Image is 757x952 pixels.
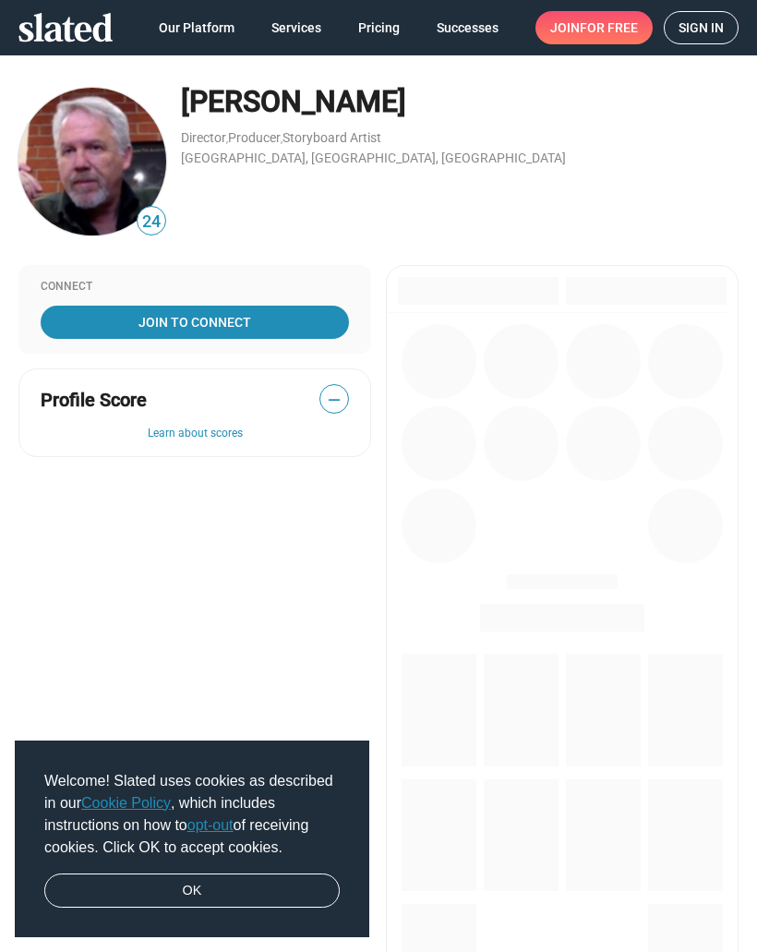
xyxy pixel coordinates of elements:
[228,130,281,145] a: Producer
[44,874,340,909] a: dismiss cookie message
[257,11,336,44] a: Services
[44,770,340,859] span: Welcome! Slated uses cookies as described in our , which includes instructions on how to of recei...
[138,210,165,235] span: 24
[535,11,653,44] a: Joinfor free
[41,280,349,295] div: Connect
[181,130,226,145] a: Director
[41,306,349,339] a: Join To Connect
[343,11,415,44] a: Pricing
[181,151,566,165] a: [GEOGRAPHIC_DATA], [GEOGRAPHIC_DATA], [GEOGRAPHIC_DATA]
[679,12,724,43] span: Sign in
[320,388,348,412] span: —
[664,11,739,44] a: Sign in
[271,11,321,44] span: Services
[18,88,166,235] img: Hank Tucker
[422,11,513,44] a: Successes
[41,427,349,441] button: Learn about scores
[81,795,171,811] a: Cookie Policy
[181,82,739,122] div: [PERSON_NAME]
[281,134,282,144] span: ,
[187,817,234,833] a: opt-out
[282,130,381,145] a: Storyboard Artist
[550,11,638,44] span: Join
[15,741,369,938] div: cookieconsent
[41,388,147,413] span: Profile Score
[580,11,638,44] span: for free
[44,306,345,339] span: Join To Connect
[437,11,499,44] span: Successes
[226,134,228,144] span: ,
[358,11,400,44] span: Pricing
[159,11,234,44] span: Our Platform
[144,11,249,44] a: Our Platform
